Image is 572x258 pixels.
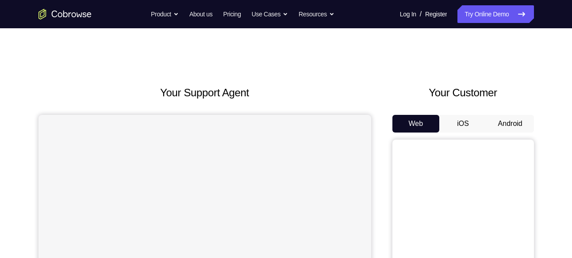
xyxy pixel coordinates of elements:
[151,5,179,23] button: Product
[457,5,534,23] a: Try Online Demo
[400,5,416,23] a: Log In
[38,9,92,19] a: Go to the home page
[299,5,334,23] button: Resources
[38,85,371,101] h2: Your Support Agent
[420,9,422,19] span: /
[223,5,241,23] a: Pricing
[189,5,212,23] a: About us
[392,85,534,101] h2: Your Customer
[252,5,288,23] button: Use Cases
[439,115,487,133] button: iOS
[392,115,440,133] button: Web
[425,5,447,23] a: Register
[487,115,534,133] button: Android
